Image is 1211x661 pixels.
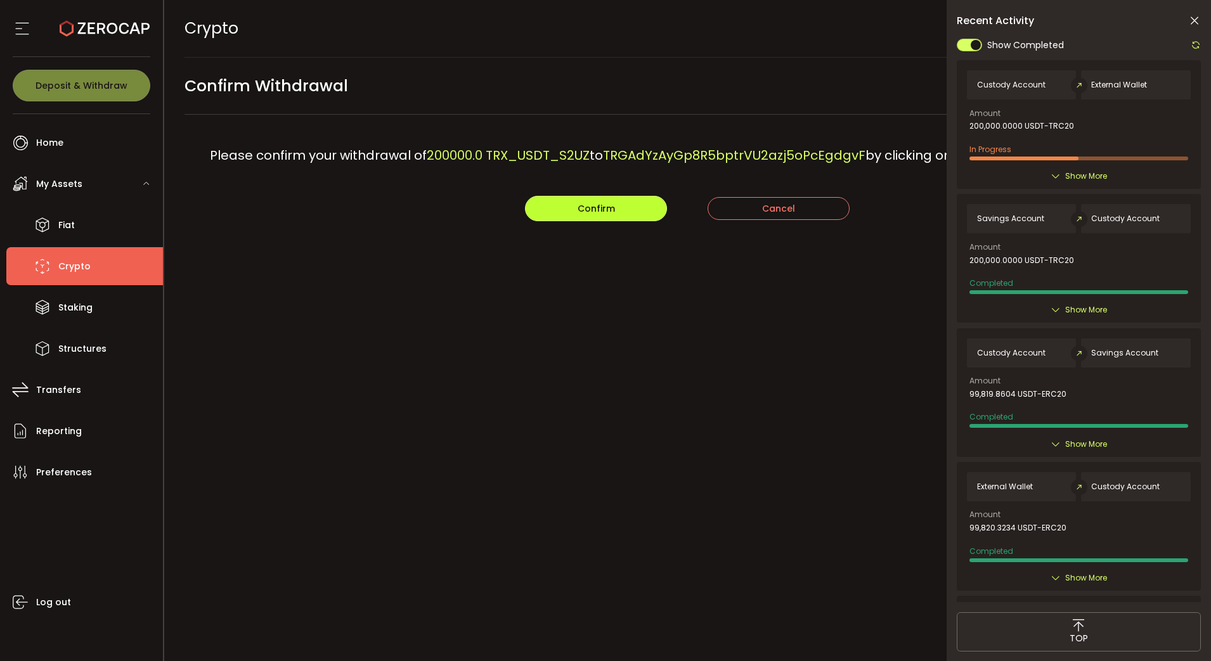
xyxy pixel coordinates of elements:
span: Transfers [36,381,81,399]
span: to [590,146,603,164]
span: Please confirm your withdrawal of [210,146,427,164]
span: Confirm Withdrawal [185,72,348,100]
span: TRGAdYzAyGp8R5bptrVU2azj5oPcEgdgvF [603,146,865,164]
span: My Assets [36,175,82,193]
span: Crypto [58,257,91,276]
span: Staking [58,298,93,317]
span: Recent Activity [957,16,1034,26]
span: Confirm [578,202,615,215]
span: 200000.0 TRX_USDT_S2UZ [427,146,590,164]
span: Cancel [762,202,795,215]
iframe: Chat Widget [1148,600,1211,661]
button: Cancel [708,197,850,220]
button: Confirm [525,196,667,221]
span: Deposit & Withdraw [36,81,127,90]
span: Fiat [58,216,75,234]
button: Deposit & Withdraw [13,70,150,101]
span: Home [36,134,63,152]
span: Structures [58,340,107,358]
span: Reporting [36,422,82,440]
span: by clicking on the link below. [865,146,1045,164]
span: Preferences [36,463,92,482]
span: Log out [36,593,71,612]
span: Crypto [185,17,238,39]
span: TOP [1070,632,1088,645]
